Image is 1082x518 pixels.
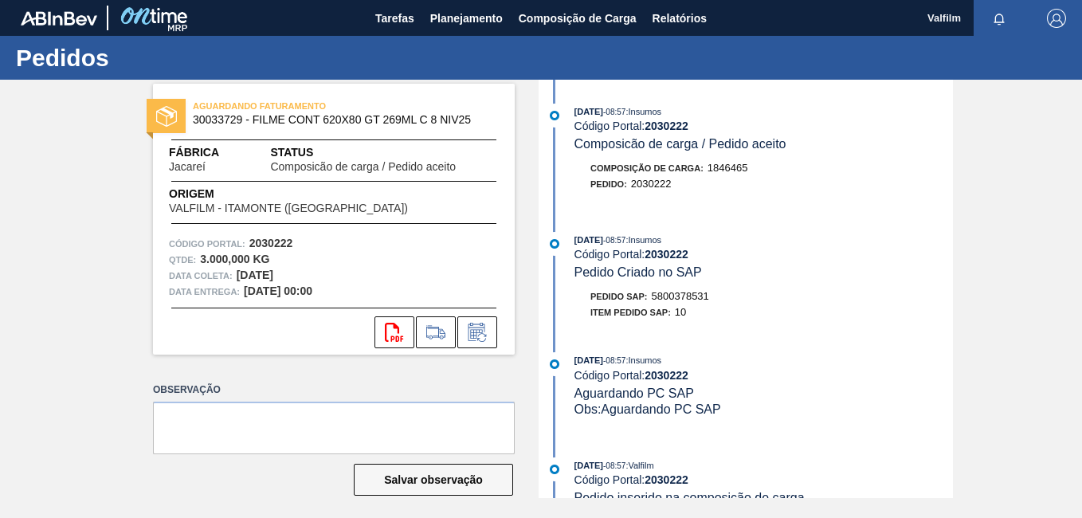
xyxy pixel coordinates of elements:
[574,265,702,279] span: Pedido Criado no SAP
[169,284,240,300] span: Data entrega:
[603,236,625,245] span: - 08:57
[550,111,559,120] img: atual
[550,465,559,474] img: atual
[708,162,748,174] span: 1846465
[645,248,688,261] strong: 2030222
[153,379,515,402] label: Observação
[574,120,953,132] div: Código Portal:
[603,461,625,470] span: - 08:57
[652,290,709,302] span: 5800378531
[457,316,497,348] div: Informar alteração no pedido
[574,369,953,382] div: Código Portal:
[574,491,805,504] span: Pedido inserido na composição de carga
[675,306,686,318] span: 10
[169,268,233,284] span: Data coleta:
[237,269,273,281] strong: [DATE]
[574,355,603,365] span: [DATE]
[631,178,672,190] span: 2030222
[244,285,312,297] strong: [DATE] 00:00
[590,179,627,189] span: Pedido :
[16,49,299,67] h1: Pedidos
[200,253,269,265] strong: 3.000,000 KG
[645,369,688,382] strong: 2030222
[625,461,653,470] span: : Valfilm
[169,144,256,161] span: Fábrica
[603,108,625,116] span: - 08:57
[550,359,559,369] img: atual
[416,316,456,348] div: Ir para Composição de Carga
[574,137,786,151] span: Composicão de carga / Pedido aceito
[574,461,603,470] span: [DATE]
[974,7,1025,29] button: Notificações
[430,9,503,28] span: Planejamento
[270,161,456,173] span: Composicão de carga / Pedido aceito
[169,236,245,252] span: Código Portal:
[574,402,721,416] span: Obs: Aguardando PC SAP
[519,9,637,28] span: Composição de Carga
[193,114,482,126] span: 30033729 - FILME CONT 620X80 GT 269ML C 8 NIV25
[574,107,603,116] span: [DATE]
[574,473,953,486] div: Código Portal:
[574,248,953,261] div: Código Portal:
[21,11,97,26] img: TNhmsLtSVTkK8tSr43FrP2fwEKptu5GPRR3wAAAABJRU5ErkJggg==
[1047,9,1066,28] img: Logout
[590,308,671,317] span: Item pedido SAP:
[169,161,206,173] span: Jacareí
[156,106,177,127] img: status
[645,120,688,132] strong: 2030222
[574,387,694,400] span: Aguardando PC SAP
[193,98,416,114] span: AGUARDANDO FATURAMENTO
[625,355,661,365] span: : Insumos
[590,292,648,301] span: Pedido SAP:
[270,144,499,161] span: Status
[590,163,704,173] span: Composição de Carga :
[169,186,453,202] span: Origem
[653,9,707,28] span: Relatórios
[169,252,196,268] span: Qtde :
[645,473,688,486] strong: 2030222
[374,316,414,348] div: Abrir arquivo PDF
[550,239,559,249] img: atual
[625,107,661,116] span: : Insumos
[249,237,293,249] strong: 2030222
[354,464,513,496] button: Salvar observação
[574,235,603,245] span: [DATE]
[375,9,414,28] span: Tarefas
[625,235,661,245] span: : Insumos
[603,356,625,365] span: - 08:57
[169,202,408,214] span: VALFILM - ITAMONTE ([GEOGRAPHIC_DATA])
